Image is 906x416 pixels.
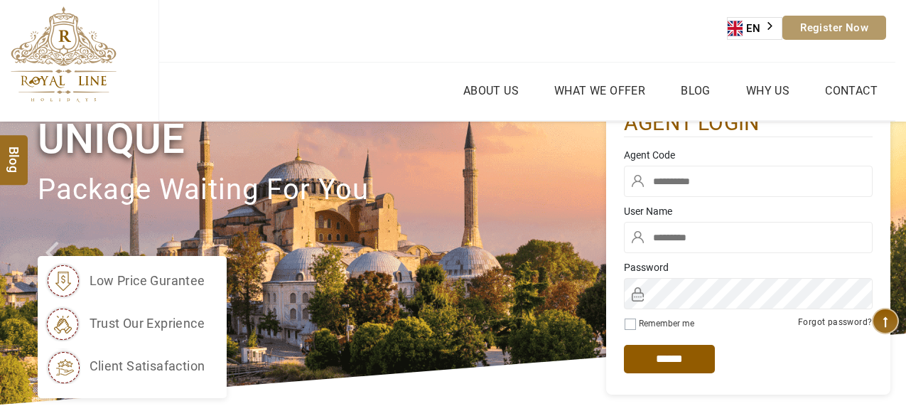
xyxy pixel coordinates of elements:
[38,112,606,166] h1: Unique
[27,122,72,405] a: Check next prev
[677,80,714,101] a: Blog
[45,263,205,299] li: low price gurantee
[11,6,117,102] img: The Royal Line Holidays
[727,17,782,40] aside: Language selected: English
[5,146,23,159] span: Blog
[639,319,694,329] label: Remember me
[743,80,793,101] a: Why Us
[727,17,782,40] div: Language
[38,166,606,214] p: package waiting for you
[45,348,205,384] li: client satisafaction
[624,204,873,218] label: User Name
[624,110,873,137] h2: agent login
[624,148,873,162] label: Agent Code
[460,80,522,101] a: About Us
[45,306,205,341] li: trust our exprience
[624,260,873,274] label: Password
[798,317,872,327] a: Forgot password?
[861,122,906,405] a: Check next image
[551,80,649,101] a: What we Offer
[821,80,881,101] a: Contact
[728,18,782,39] a: EN
[782,16,886,40] a: Register Now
